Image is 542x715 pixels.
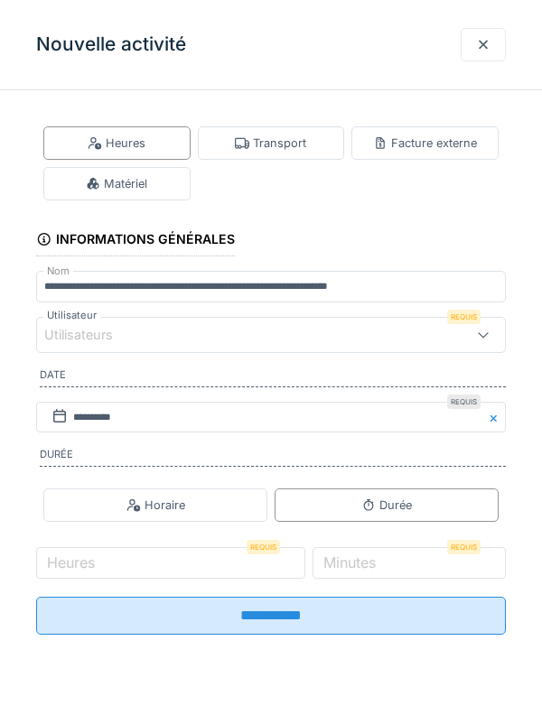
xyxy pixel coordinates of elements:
[36,33,186,56] h3: Nouvelle activité
[40,447,506,467] label: Durée
[486,402,506,433] button: Close
[447,395,481,409] div: Requis
[43,308,100,323] label: Utilisateur
[44,325,138,345] div: Utilisateurs
[36,226,235,256] div: Informations générales
[361,497,412,514] div: Durée
[235,135,306,152] div: Transport
[40,367,506,387] label: Date
[447,540,481,554] div: Requis
[447,310,481,324] div: Requis
[247,540,280,554] div: Requis
[43,552,98,573] label: Heures
[373,135,477,152] div: Facture externe
[126,497,185,514] div: Horaire
[43,264,73,279] label: Nom
[320,552,379,573] label: Minutes
[88,135,145,152] div: Heures
[86,175,147,192] div: Matériel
